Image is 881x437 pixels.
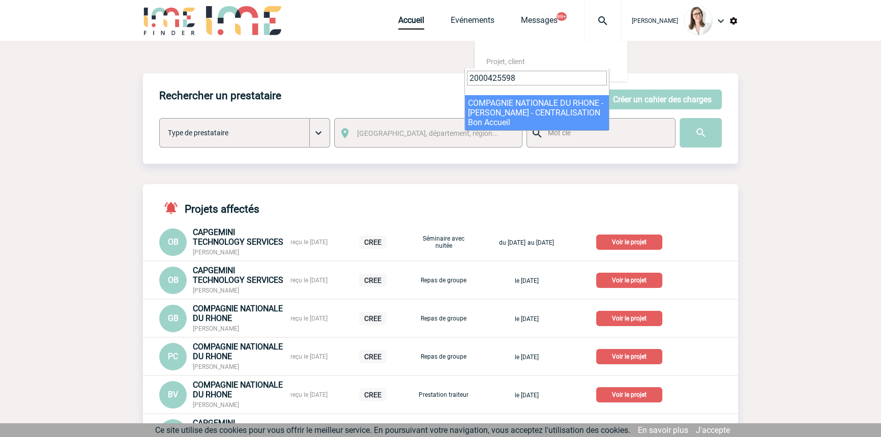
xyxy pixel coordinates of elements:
span: [PERSON_NAME] [632,17,678,24]
span: [PERSON_NAME] [193,249,239,256]
p: Repas de groupe [418,277,469,284]
span: Ce site utilise des cookies pour vous offrir le meilleur service. En poursuivant votre navigation... [155,425,630,435]
p: CREE [359,274,387,287]
img: notifications-active-24-px-r.png [163,200,185,215]
span: CAPGEMINI TECHNOLOGY SERVICES [193,227,283,247]
span: [GEOGRAPHIC_DATA], département, région... [357,129,498,137]
h4: Rechercher un prestataire [159,90,281,102]
a: Accueil [398,15,424,30]
p: CREE [359,388,387,401]
span: Projet, client [486,57,525,66]
span: BV [168,390,178,399]
a: Voir le projet [596,389,666,399]
span: le [DATE] [515,277,539,284]
span: CAPGEMINI TECHNOLOGY SERVICES [193,266,283,285]
span: reçu le [DATE] [290,391,328,398]
span: reçu le [DATE] [290,277,328,284]
span: du [DATE] [499,239,525,246]
a: Voir le projet [596,275,666,284]
span: COMPAGNIE NATIONALE DU RHONE [193,380,283,399]
span: le [DATE] [515,315,539,323]
a: Messages [521,15,557,30]
img: 122719-0.jpg [684,7,713,35]
a: Voir le projet [596,237,666,246]
span: reçu le [DATE] [290,353,328,360]
span: au [DATE] [527,239,554,246]
button: 99+ [556,12,567,21]
span: OB [168,237,179,247]
img: IME-Finder [143,6,196,35]
p: Repas de groupe [418,353,469,360]
span: [PERSON_NAME] [193,325,239,332]
p: Voir le projet [596,311,662,326]
input: Mot clé [545,126,666,139]
span: GB [168,313,179,323]
span: [PERSON_NAME] [193,401,239,409]
span: PC [168,352,178,361]
p: Voir le projet [596,387,662,402]
p: CREE [359,350,387,363]
a: J'accepte [696,425,730,435]
p: Prestation traiteur [418,391,469,398]
h4: Projets affectés [159,200,259,215]
a: Evénements [451,15,494,30]
span: le [DATE] [515,354,539,361]
p: Voir le projet [596,273,662,288]
span: [PERSON_NAME] [193,287,239,294]
a: Voir le projet [596,313,666,323]
p: CREE [359,312,387,325]
span: reçu le [DATE] [290,315,328,322]
li: COMPAGNIE NATIONALE DU RHONE - [PERSON_NAME] - CENTRALISATION Bon Accueil [465,95,609,130]
span: reçu le [DATE] [290,239,328,246]
p: Repas de groupe [418,315,469,322]
span: [PERSON_NAME] [193,363,239,370]
a: En savoir plus [638,425,688,435]
span: OB [168,275,179,285]
span: COMPAGNIE NATIONALE DU RHONE [193,342,283,361]
p: Séminaire avec nuitée [418,235,469,249]
span: le [DATE] [515,392,539,399]
p: CREE [359,236,387,249]
p: Voir le projet [596,349,662,364]
input: Submit [680,118,722,148]
span: COMPAGNIE NATIONALE DU RHONE [193,304,283,323]
p: Voir le projet [596,235,662,250]
a: Voir le projet [596,351,666,361]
